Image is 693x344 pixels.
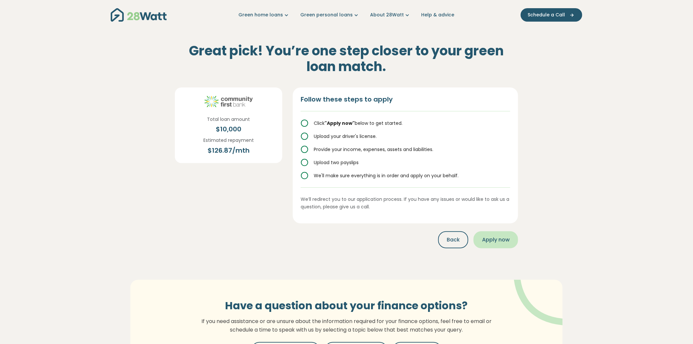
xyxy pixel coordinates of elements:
[238,11,290,18] a: Green home loans
[207,124,250,134] div: $ 10,000
[203,137,254,144] p: Estimated repayment
[111,7,582,23] nav: Main navigation
[314,133,377,140] span: Upload your driver's license.
[197,299,496,312] h3: Have a question about your finance options?
[497,262,582,326] img: vector
[204,95,253,108] img: Green Loan
[447,236,460,244] span: Back
[438,231,468,248] button: Back
[175,35,518,82] h2: Great pick! You’re one step closer to your green loan match.
[197,317,496,334] p: If you need assistance or are unsure about the information required for your finance options, fee...
[314,172,459,179] span: We'll make sure everything is in order and apply on your behalf.
[314,146,433,153] span: Provide your income, expenses, assets and liabilities.
[314,120,403,126] span: Click below to get started.
[482,236,510,244] span: Apply now
[528,11,565,18] span: Schedule a Call
[421,11,454,18] a: Help & advice
[521,8,582,22] button: Schedule a Call
[300,11,360,18] a: Green personal loans
[314,159,359,166] span: Upload two payslips
[203,145,254,155] div: $ 126.87 /mth
[325,120,355,126] strong: "Apply now"
[660,313,693,344] iframe: Chat Widget
[301,187,510,210] p: We’ll redirect you to our application process. If you have any issues or would like to ask us a q...
[301,95,510,111] h2: Follow these steps to apply
[111,8,167,22] img: 28Watt
[207,116,250,123] p: Total loan amount
[474,231,518,248] button: Apply now
[370,11,411,18] a: About 28Watt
